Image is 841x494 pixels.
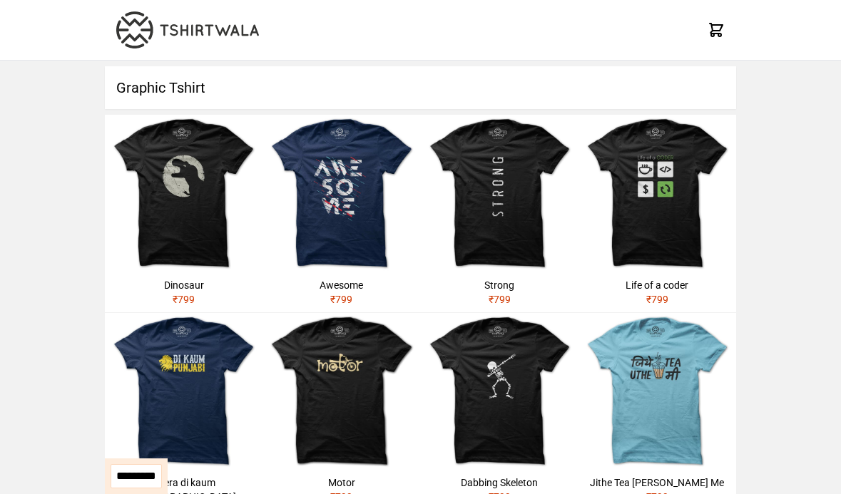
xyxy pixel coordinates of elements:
img: shera-di-kaum-punjabi-1.jpg [105,313,263,470]
div: Dabbing Skeleton [427,475,573,490]
img: dinosaur.jpg [105,115,263,272]
h1: Graphic Tshirt [105,66,735,109]
span: ₹ 799 [173,294,195,305]
img: motor.jpg [263,313,420,470]
span: ₹ 799 [646,294,668,305]
span: ₹ 799 [489,294,511,305]
img: TW-LOGO-400-104.png [116,11,259,48]
img: life-of-a-coder.jpg [578,115,736,272]
div: Life of a coder [584,278,730,292]
div: Motor [268,475,414,490]
div: Dinosaur [111,278,257,292]
div: Strong [427,278,573,292]
div: Jithe Tea [PERSON_NAME] Me [584,475,730,490]
span: ₹ 799 [330,294,352,305]
a: Life of a coder₹799 [578,115,736,312]
a: Awesome₹799 [263,115,420,312]
img: strong.jpg [421,115,578,272]
img: jithe-tea-uthe-me.jpg [578,313,736,470]
img: awesome.jpg [263,115,420,272]
img: skeleton-dabbing.jpg [421,313,578,470]
a: Dinosaur₹799 [105,115,263,312]
div: Awesome [268,278,414,292]
a: Strong₹799 [421,115,578,312]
